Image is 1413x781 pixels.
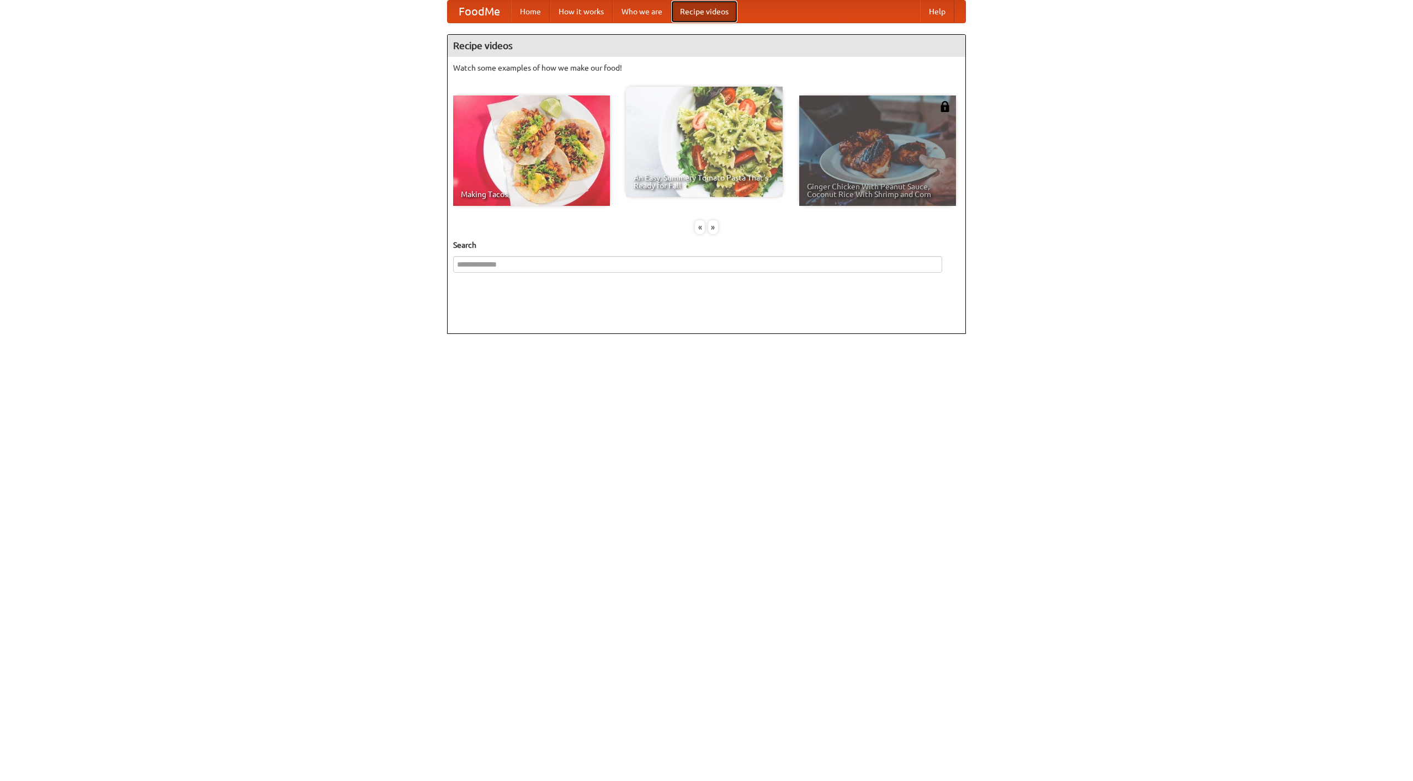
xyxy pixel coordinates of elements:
a: Making Tacos [453,95,610,206]
p: Watch some examples of how we make our food! [453,62,960,73]
a: FoodMe [448,1,511,23]
h4: Recipe videos [448,35,965,57]
div: « [695,220,705,234]
a: Who we are [613,1,671,23]
a: An Easy, Summery Tomato Pasta That's Ready for Fall [626,87,783,197]
img: 483408.png [939,101,950,112]
div: » [708,220,718,234]
a: Home [511,1,550,23]
a: Recipe videos [671,1,737,23]
h5: Search [453,240,960,251]
a: How it works [550,1,613,23]
span: Making Tacos [461,190,602,198]
span: An Easy, Summery Tomato Pasta That's Ready for Fall [634,174,775,189]
a: Help [920,1,954,23]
